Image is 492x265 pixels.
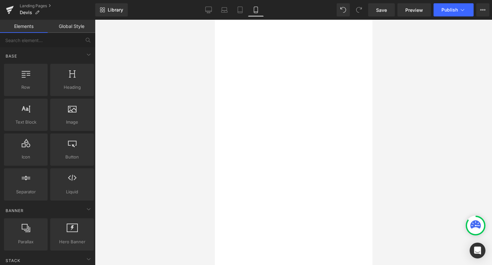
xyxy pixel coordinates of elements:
[337,3,350,16] button: Undo
[5,207,24,214] span: Banner
[20,3,95,9] a: Landing Pages
[52,188,92,195] span: Liquid
[405,7,423,13] span: Preview
[476,3,489,16] button: More
[470,243,485,258] div: Open Intercom Messenger
[201,3,216,16] a: Desktop
[6,188,46,195] span: Separator
[5,53,18,59] span: Base
[6,119,46,126] span: Text Block
[434,3,474,16] button: Publish
[95,3,128,16] a: New Library
[248,3,264,16] a: Mobile
[216,3,232,16] a: Laptop
[52,84,92,91] span: Heading
[232,3,248,16] a: Tablet
[20,10,32,15] span: Devis
[441,7,458,12] span: Publish
[352,3,366,16] button: Redo
[376,7,387,13] span: Save
[108,7,123,13] span: Library
[397,3,431,16] a: Preview
[52,154,92,160] span: Button
[48,20,95,33] a: Global Style
[6,84,46,91] span: Row
[6,154,46,160] span: Icon
[6,238,46,245] span: Parallax
[52,238,92,245] span: Hero Banner
[52,119,92,126] span: Image
[5,257,21,264] span: Stack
